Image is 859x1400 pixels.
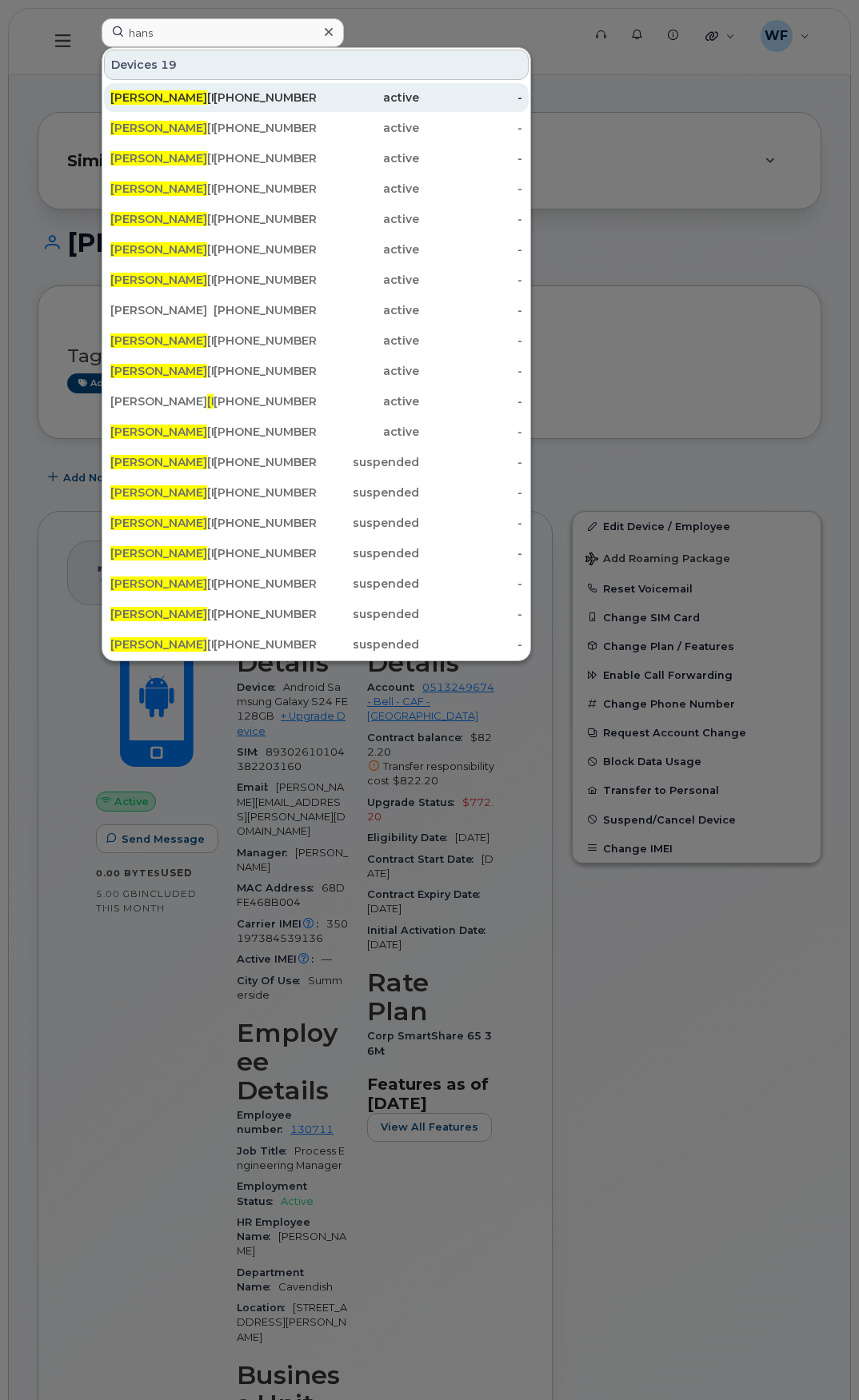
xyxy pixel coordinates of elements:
div: [PERSON_NAME] [110,181,214,197]
span: [PERSON_NAME] [110,485,207,500]
div: - [419,90,522,106]
span: 19 [161,57,177,73]
div: - [419,150,522,166]
div: - [419,120,522,136]
div: [PHONE_NUMBER] [214,302,317,318]
div: [PHONE_NUMBER] [214,454,317,470]
span: [PERSON_NAME] [110,212,207,226]
span: [PERSON_NAME] [110,273,207,287]
div: suspended [317,454,420,470]
div: active [317,120,420,136]
div: active [317,363,420,379]
div: [PERSON_NAME] [110,545,214,561]
span: [PERSON_NAME] [110,546,207,560]
div: [PERSON_NAME] [110,454,214,470]
div: [PHONE_NUMBER] [214,515,317,531]
div: [PHONE_NUMBER] [214,576,317,592]
a: [PERSON_NAME][PERSON_NAME][PHONE_NUMBER]active- [104,357,529,385]
a: [PERSON_NAME][PERSON_NAME][PHONE_NUMBER]active- [104,174,529,203]
div: [PHONE_NUMBER] [214,545,317,561]
div: [PERSON_NAME] [110,606,214,622]
span: [PERSON_NAME] [110,121,207,135]
div: active [317,181,420,197]
div: [PHONE_NUMBER] [214,636,317,652]
a: [PERSON_NAME][PERSON_NAME][PHONE_NUMBER]active- [104,235,529,264]
div: [PHONE_NUMBER] [214,181,317,197]
a: [PERSON_NAME][PERSON_NAME][PHONE_NUMBER]suspended- [104,448,529,477]
a: [PERSON_NAME][PERSON_NAME][PHONE_NUMBER]suspended- [104,600,529,628]
div: - [419,636,522,652]
div: active [317,272,420,288]
div: Devices [104,50,529,80]
div: [PHONE_NUMBER] [214,485,317,501]
a: [PERSON_NAME][PERSON_NAME]on[PHONE_NUMBER]active- [104,387,529,416]
div: [PHONE_NUMBER] [214,606,317,622]
div: [PERSON_NAME] [110,241,214,257]
div: [PERSON_NAME] [110,302,214,318]
div: - [419,485,522,501]
div: suspended [317,606,420,622]
span: [PERSON_NAME] [110,242,207,257]
div: active [317,150,420,166]
div: [PERSON_NAME] [110,576,214,592]
div: - [419,211,522,227]
div: [PHONE_NUMBER] [214,90,317,106]
a: [PERSON_NAME][PERSON_NAME][PHONE_NUMBER]active- [104,265,529,294]
div: active [317,393,420,409]
div: [PHONE_NUMBER] [214,272,317,288]
span: [PERSON_NAME] [110,607,207,621]
span: [PERSON_NAME] [110,516,207,530]
span: [PERSON_NAME] [110,455,207,469]
div: [PERSON_NAME] [110,211,214,227]
div: [PERSON_NAME] [110,333,214,349]
div: - [419,606,522,622]
span: [PERSON_NAME] [110,181,207,196]
div: active [317,241,420,257]
div: [PHONE_NUMBER] [214,363,317,379]
div: - [419,545,522,561]
div: active [317,424,420,440]
a: [PERSON_NAME][PERSON_NAME][PHONE_NUMBER]active- [104,326,529,355]
div: - [419,363,522,379]
span: [PERSON_NAME] [110,333,207,348]
span: [PERSON_NAME] [110,576,207,591]
div: - [419,333,522,349]
a: [PERSON_NAME][PERSON_NAME][PHONE_NUMBER]active- [104,144,529,173]
a: [PERSON_NAME][PERSON_NAME][PHONE_NUMBER]suspended- [104,509,529,537]
div: [PHONE_NUMBER] [214,120,317,136]
div: [PHONE_NUMBER] [214,333,317,349]
div: [PERSON_NAME] [110,424,214,440]
div: - [419,424,522,440]
div: - [419,515,522,531]
div: suspended [317,576,420,592]
div: [PERSON_NAME] [110,120,214,136]
div: [PERSON_NAME] [110,90,214,106]
a: [PERSON_NAME][PERSON_NAME][PHONE_NUMBER]active- [104,205,529,233]
div: - [419,393,522,409]
div: [PHONE_NUMBER] [214,424,317,440]
span: [PERSON_NAME] [110,425,207,439]
div: - [419,241,522,257]
span: [PERSON_NAME] [110,637,207,652]
div: - [419,576,522,592]
div: [PHONE_NUMBER] [214,150,317,166]
div: suspended [317,485,420,501]
a: [PERSON_NAME][PERSON_NAME][PHONE_NUMBER]active- [104,114,529,142]
div: - [419,272,522,288]
div: suspended [317,636,420,652]
div: [PERSON_NAME] [110,272,214,288]
div: [PERSON_NAME] [110,363,214,379]
span: [PERSON_NAME] [110,90,207,105]
div: - [419,302,522,318]
div: [PERSON_NAME] [110,485,214,501]
div: suspended [317,545,420,561]
span: [PERSON_NAME] [110,364,207,378]
div: active [317,333,420,349]
a: [PERSON_NAME][PHONE_NUMBER]active- [104,296,529,325]
a: [PERSON_NAME][PERSON_NAME][PHONE_NUMBER]suspended- [104,478,529,507]
div: [PERSON_NAME] [110,150,214,166]
div: [PHONE_NUMBER] [214,241,317,257]
div: active [317,90,420,106]
div: - [419,181,522,197]
div: [PERSON_NAME] [110,515,214,531]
